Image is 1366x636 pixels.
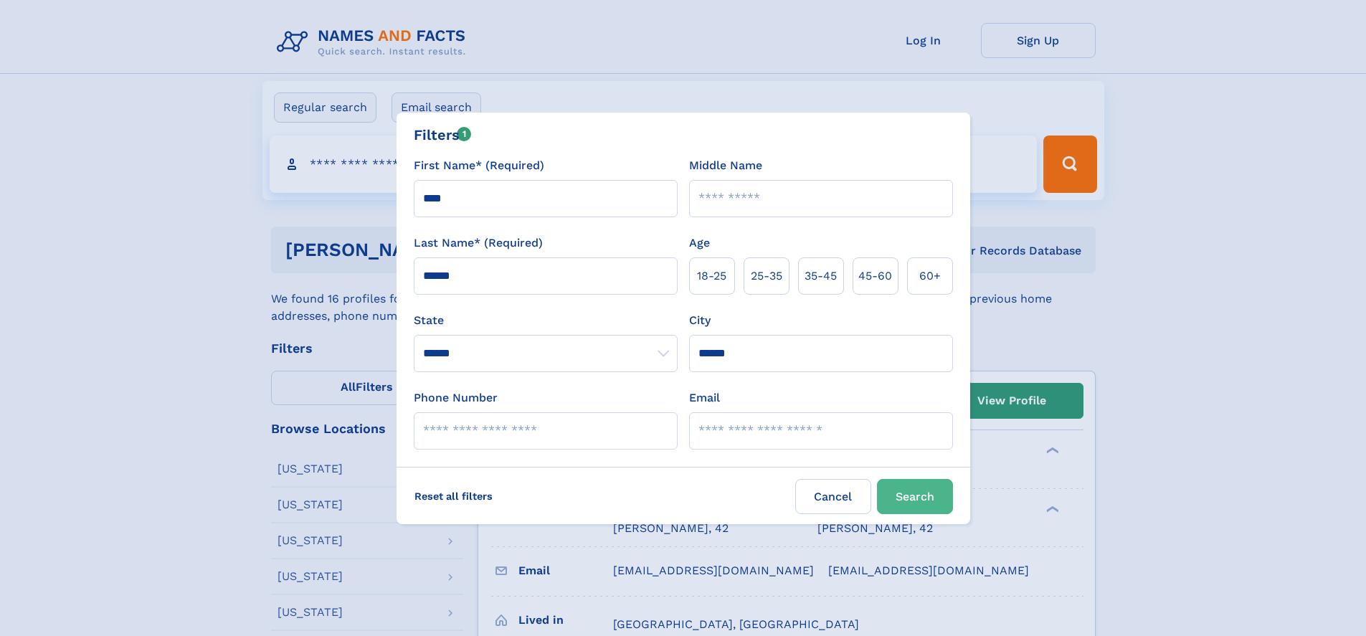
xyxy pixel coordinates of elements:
[414,124,472,146] div: Filters
[414,312,678,329] label: State
[751,267,782,285] span: 25‑35
[795,479,871,514] label: Cancel
[919,267,941,285] span: 60+
[414,157,544,174] label: First Name* (Required)
[697,267,726,285] span: 18‑25
[405,479,502,513] label: Reset all filters
[805,267,837,285] span: 35‑45
[858,267,892,285] span: 45‑60
[414,234,543,252] label: Last Name* (Required)
[689,389,720,407] label: Email
[689,157,762,174] label: Middle Name
[689,234,710,252] label: Age
[414,389,498,407] label: Phone Number
[689,312,711,329] label: City
[877,479,953,514] button: Search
